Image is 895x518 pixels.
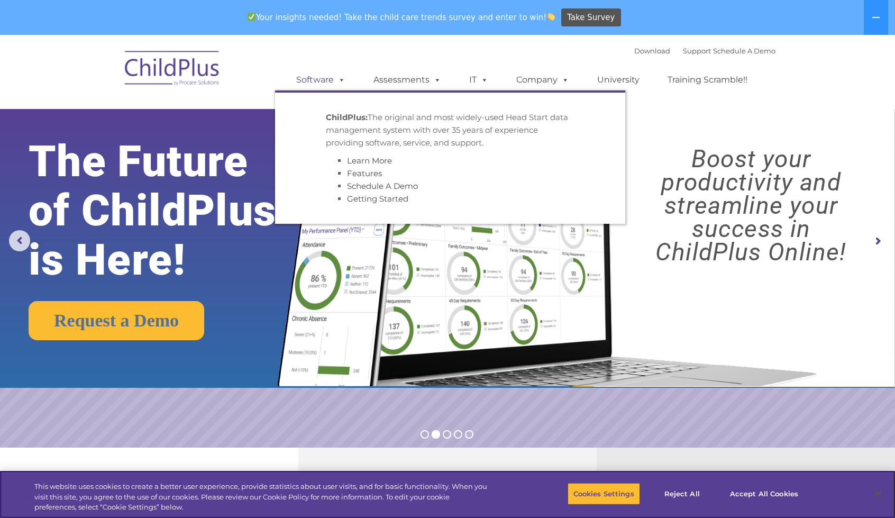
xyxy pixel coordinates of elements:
a: Learn More [347,156,392,166]
img: ChildPlus by Procare Solutions [120,43,225,96]
a: IT [459,69,499,90]
font: | [634,47,775,55]
a: Features [347,168,382,178]
a: University [587,69,650,90]
span: Last name [147,70,179,78]
a: Schedule A Demo [347,181,418,191]
rs-layer: The Future of ChildPlus is Here! [29,137,314,285]
a: Download [634,47,670,55]
a: Company [506,69,580,90]
a: Schedule A Demo [713,47,775,55]
img: 👏 [547,13,555,21]
button: Accept All Cookies [724,483,804,505]
p: The original and most widely-used Head Start data management system with over 35 years of experie... [326,111,574,149]
a: Software [286,69,356,90]
a: Request a Demo [29,301,204,340]
strong: ChildPlus: [326,112,368,122]
span: Your insights needed! Take the child care trends survey and enter to win! [243,7,560,28]
span: Take Survey [567,8,615,27]
button: Reject All [649,483,715,505]
a: Support [683,47,711,55]
img: ✅ [248,13,255,21]
rs-layer: Boost your productivity and streamline your success in ChildPlus Online! [618,147,884,263]
a: Getting Started [347,194,408,204]
a: Training Scramble!! [657,69,758,90]
button: Close [866,482,890,505]
span: Phone number [147,113,192,121]
div: This website uses cookies to create a better user experience, provide statistics about user visit... [34,481,492,513]
a: Assessments [363,69,452,90]
a: Take Survey [561,8,621,27]
button: Cookies Settings [568,483,640,505]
